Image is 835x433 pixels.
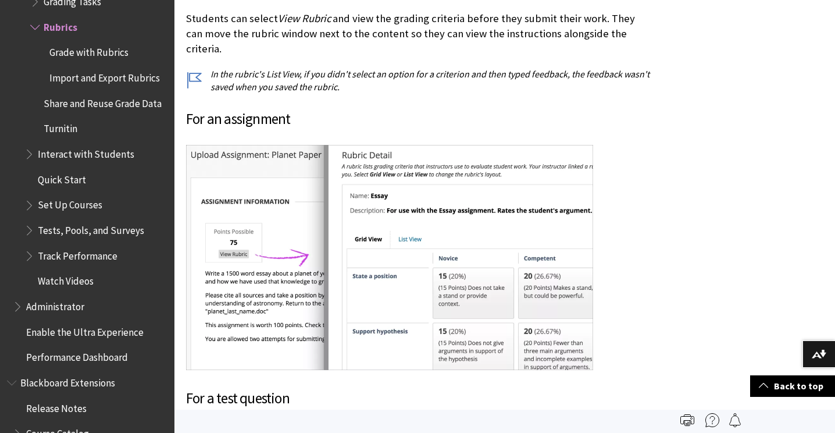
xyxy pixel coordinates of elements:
[26,297,84,313] span: Administrator
[38,170,86,186] span: Quick Start
[186,388,651,410] h3: For a test question
[750,375,835,397] a: Back to top
[20,373,115,389] span: Blackboard Extensions
[38,221,144,236] span: Tests, Pools, and Surveys
[705,413,719,427] img: More help
[26,322,144,338] span: Enable the Ultra Experience
[680,413,694,427] img: Print
[44,17,77,33] span: Rubrics
[38,246,117,262] span: Track Performance
[26,399,87,414] span: Release Notes
[38,196,102,211] span: Set Up Courses
[44,119,77,135] span: Turnitin
[728,413,742,427] img: Follow this page
[186,68,651,94] p: In the rubric's List View, if you didn't select an option for a criterion and then typed feedback...
[44,94,162,109] span: Share and Reuse Grade Data
[278,12,331,25] span: View Rubric
[38,272,94,288] span: Watch Videos
[49,68,160,84] span: Import and Export Rubrics
[49,43,129,59] span: Grade with Rubrics
[186,11,651,57] p: Students can select and view the grading criteria before they submit their work. They can move th...
[26,348,128,364] span: Performance Dashboard
[186,108,651,130] h3: For an assignment
[38,144,134,160] span: Interact with Students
